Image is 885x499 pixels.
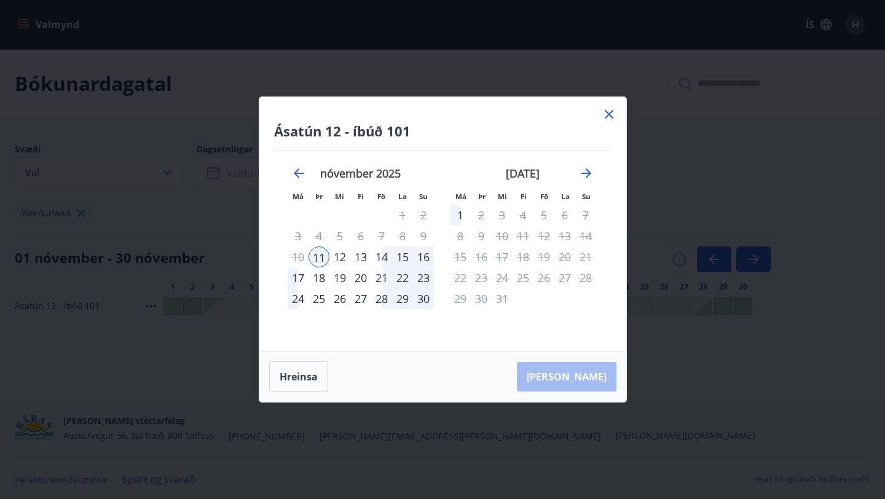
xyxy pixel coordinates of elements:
td: Choose miðvikudagur, 26. nóvember 2025 as your check-out date. It’s available. [329,288,350,309]
h4: Ásatún 12 - íbúð 101 [274,122,612,140]
td: Choose sunnudagur, 30. nóvember 2025 as your check-out date. It’s available. [413,288,434,309]
td: Choose laugardagur, 15. nóvember 2025 as your check-out date. It’s available. [392,246,413,267]
td: Not available. föstudagur, 5. desember 2025 [533,205,554,226]
td: Choose fimmtudagur, 20. nóvember 2025 as your check-out date. It’s available. [350,267,371,288]
div: Move forward to switch to the next month. [579,166,594,181]
button: Hreinsa [269,361,328,392]
div: 20 [350,267,371,288]
td: Selected as start date. þriðjudagur, 11. nóvember 2025 [309,246,329,267]
td: Not available. fimmtudagur, 6. nóvember 2025 [350,226,371,246]
td: Not available. þriðjudagur, 30. desember 2025 [471,288,492,309]
strong: [DATE] [506,166,540,181]
div: 19 [329,267,350,288]
td: Not available. sunnudagur, 2. nóvember 2025 [413,205,434,226]
td: Not available. fimmtudagur, 4. desember 2025 [513,205,533,226]
div: 21 [371,267,392,288]
td: Choose föstudagur, 14. nóvember 2025 as your check-out date. It’s available. [371,246,392,267]
td: Choose laugardagur, 29. nóvember 2025 as your check-out date. It’s available. [392,288,413,309]
td: Not available. föstudagur, 12. desember 2025 [533,226,554,246]
td: Not available. miðvikudagur, 3. desember 2025 [492,205,513,226]
div: 18 [309,267,329,288]
div: Aðeins útritun í boði [288,226,309,246]
td: Choose föstudagur, 21. nóvember 2025 as your check-out date. It’s available. [371,267,392,288]
td: Choose þriðjudagur, 18. nóvember 2025 as your check-out date. It’s available. [309,267,329,288]
div: Move backward to switch to the previous month. [291,166,306,181]
td: Not available. fimmtudagur, 11. desember 2025 [513,226,533,246]
div: Aðeins útritun í boði [450,205,471,226]
td: Not available. fimmtudagur, 18. desember 2025 [513,246,533,267]
td: Not available. miðvikudagur, 5. nóvember 2025 [329,226,350,246]
div: 25 [309,288,329,309]
div: 11 [309,246,329,267]
td: Not available. laugardagur, 27. desember 2025 [554,267,575,288]
small: Má [455,192,466,201]
div: 26 [329,288,350,309]
td: Not available. mánudagur, 29. desember 2025 [450,288,471,309]
small: Mi [498,192,507,201]
td: Not available. sunnudagur, 9. nóvember 2025 [413,226,434,246]
td: Not available. miðvikudagur, 10. desember 2025 [492,226,513,246]
td: Not available. laugardagur, 13. desember 2025 [554,226,575,246]
div: 23 [413,267,434,288]
small: Mi [335,192,344,201]
td: Choose miðvikudagur, 12. nóvember 2025 as your check-out date. It’s available. [329,246,350,267]
td: Choose föstudagur, 28. nóvember 2025 as your check-out date. It’s available. [371,288,392,309]
small: Þr [315,192,323,201]
td: Not available. þriðjudagur, 4. nóvember 2025 [309,226,329,246]
td: Not available. þriðjudagur, 2. desember 2025 [471,205,492,226]
td: Not available. sunnudagur, 7. desember 2025 [575,205,596,226]
small: Fi [521,192,527,201]
td: Not available. sunnudagur, 14. desember 2025 [575,226,596,246]
td: Not available. föstudagur, 7. nóvember 2025 [371,226,392,246]
td: Not available. laugardagur, 1. nóvember 2025 [392,205,413,226]
td: Choose sunnudagur, 23. nóvember 2025 as your check-out date. It’s available. [413,267,434,288]
td: Not available. miðvikudagur, 31. desember 2025 [492,288,513,309]
td: Choose mánudagur, 1. desember 2025 as your check-out date. It’s available. [450,205,471,226]
td: Not available. þriðjudagur, 16. desember 2025 [471,246,492,267]
div: 27 [350,288,371,309]
td: Not available. laugardagur, 20. desember 2025 [554,246,575,267]
small: Su [582,192,591,201]
small: Má [293,192,304,201]
td: Not available. þriðjudagur, 9. desember 2025 [471,226,492,246]
td: Choose sunnudagur, 16. nóvember 2025 as your check-out date. It’s available. [413,246,434,267]
div: 13 [350,246,371,267]
td: Not available. sunnudagur, 28. desember 2025 [575,267,596,288]
small: La [398,192,407,201]
small: Þr [478,192,486,201]
td: Not available. laugardagur, 8. nóvember 2025 [392,226,413,246]
td: Not available. miðvikudagur, 17. desember 2025 [492,246,513,267]
td: Not available. föstudagur, 26. desember 2025 [533,267,554,288]
td: Choose þriðjudagur, 25. nóvember 2025 as your check-out date. It’s available. [309,288,329,309]
td: Not available. mánudagur, 3. nóvember 2025 [288,226,309,246]
td: Choose fimmtudagur, 13. nóvember 2025 as your check-out date. It’s available. [350,246,371,267]
td: Not available. laugardagur, 6. desember 2025 [554,205,575,226]
td: Choose mánudagur, 24. nóvember 2025 as your check-out date. It’s available. [288,288,309,309]
td: Not available. mánudagur, 15. desember 2025 [450,246,471,267]
div: 22 [392,267,413,288]
td: Not available. sunnudagur, 21. desember 2025 [575,246,596,267]
td: Not available. miðvikudagur, 24. desember 2025 [492,267,513,288]
td: Not available. mánudagur, 10. nóvember 2025 [288,246,309,267]
div: 28 [371,288,392,309]
div: 16 [413,246,434,267]
small: Fö [540,192,548,201]
div: 30 [413,288,434,309]
td: Not available. mánudagur, 22. desember 2025 [450,267,471,288]
td: Choose mánudagur, 17. nóvember 2025 as your check-out date. It’s available. [288,267,309,288]
small: Fi [358,192,364,201]
td: Not available. þriðjudagur, 23. desember 2025 [471,267,492,288]
div: 15 [392,246,413,267]
div: 14 [371,246,392,267]
div: 12 [329,246,350,267]
td: Choose miðvikudagur, 19. nóvember 2025 as your check-out date. It’s available. [329,267,350,288]
small: La [561,192,570,201]
td: Not available. fimmtudagur, 25. desember 2025 [513,267,533,288]
div: 29 [392,288,413,309]
td: Not available. föstudagur, 19. desember 2025 [533,246,554,267]
td: Choose fimmtudagur, 27. nóvember 2025 as your check-out date. It’s available. [350,288,371,309]
div: 24 [288,288,309,309]
strong: nóvember 2025 [320,166,401,181]
small: Su [419,192,428,201]
div: Calendar [274,151,612,336]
